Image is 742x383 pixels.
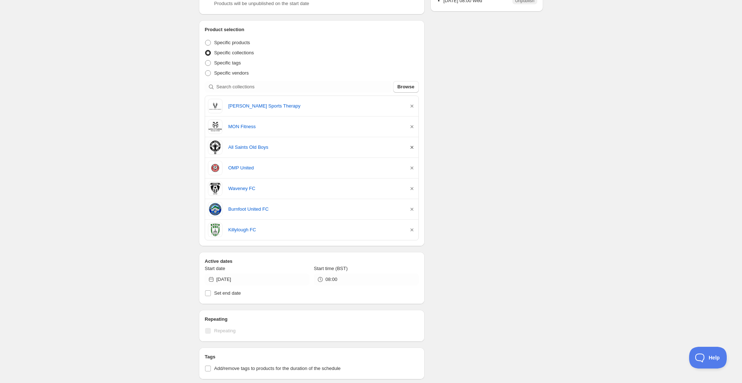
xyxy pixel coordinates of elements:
[397,83,414,91] span: Browse
[205,258,419,265] h2: Active dates
[205,316,419,323] h2: Repeating
[228,185,403,192] a: Waveney FC
[205,266,225,271] span: Start date
[214,290,241,296] span: Set end date
[214,60,241,66] span: Specific tags
[689,347,728,369] iframe: Toggle Customer Support
[214,328,235,333] span: Repeating
[228,164,403,172] a: OMP United
[214,1,309,6] span: Products will be unpublished on the start date
[314,266,347,271] span: Start time (BST)
[205,353,419,361] h2: Tags
[228,226,403,233] a: Killylough FC
[214,70,249,76] span: Specific vendors
[214,366,341,371] span: Add/remove tags to products for the duration of the schedule
[228,102,403,110] a: [PERSON_NAME] Sports Therapy
[228,206,403,213] a: Burnfoot United FC
[228,144,403,151] a: All Saints Old Boys
[216,81,392,93] input: Search collections
[228,123,403,130] a: MON Fitness
[205,26,419,33] h2: Product selection
[214,50,254,55] span: Specific collections
[214,40,250,45] span: Specific products
[393,81,419,93] button: Browse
